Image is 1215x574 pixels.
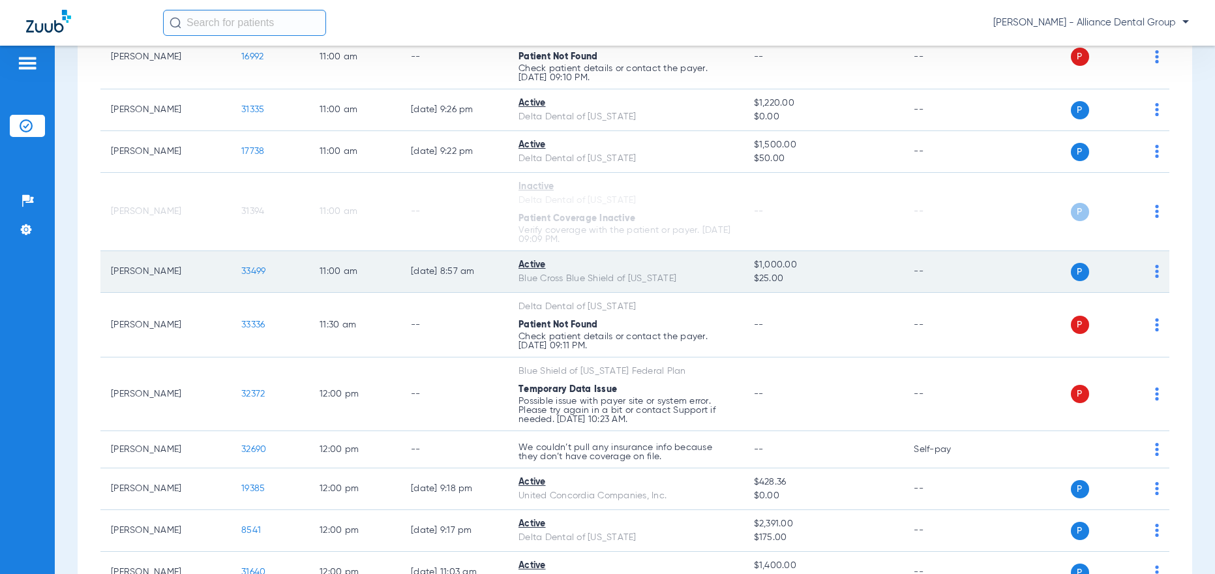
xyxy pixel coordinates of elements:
[309,431,400,468] td: 12:00 PM
[903,173,991,251] td: --
[241,526,261,535] span: 8541
[100,131,231,173] td: [PERSON_NAME]
[241,267,265,276] span: 33499
[400,357,508,431] td: --
[1155,50,1159,63] img: group-dot-blue.svg
[1155,103,1159,116] img: group-dot-blue.svg
[1155,387,1159,400] img: group-dot-blue.svg
[100,251,231,293] td: [PERSON_NAME]
[100,510,231,552] td: [PERSON_NAME]
[400,468,508,510] td: [DATE] 9:18 PM
[518,397,733,424] p: Possible issue with payer site or system error. Please try again in a bit or contact Support if n...
[1155,524,1159,537] img: group-dot-blue.svg
[518,138,733,152] div: Active
[518,476,733,489] div: Active
[241,147,264,156] span: 17738
[1071,48,1089,66] span: P
[518,272,733,286] div: Blue Cross Blue Shield of [US_STATE]
[1071,101,1089,119] span: P
[400,251,508,293] td: [DATE] 8:57 AM
[754,531,893,545] span: $175.00
[518,300,733,314] div: Delta Dental of [US_STATE]
[903,431,991,468] td: Self-pay
[903,468,991,510] td: --
[170,17,181,29] img: Search Icon
[518,152,733,166] div: Delta Dental of [US_STATE]
[754,52,764,61] span: --
[903,251,991,293] td: --
[518,180,733,194] div: Inactive
[518,332,733,350] p: Check patient details or contact the payer. [DATE] 09:11 PM.
[754,320,764,329] span: --
[1071,263,1089,281] span: P
[518,489,733,503] div: United Concordia Companies, Inc.
[518,52,597,61] span: Patient Not Found
[754,110,893,124] span: $0.00
[903,89,991,131] td: --
[754,489,893,503] span: $0.00
[1155,482,1159,495] img: group-dot-blue.svg
[100,293,231,357] td: [PERSON_NAME]
[26,10,71,33] img: Zuub Logo
[754,152,893,166] span: $50.00
[1071,143,1089,161] span: P
[1155,265,1159,278] img: group-dot-blue.svg
[400,89,508,131] td: [DATE] 9:26 PM
[903,131,991,173] td: --
[100,357,231,431] td: [PERSON_NAME]
[518,559,733,573] div: Active
[754,559,893,573] span: $1,400.00
[241,445,266,454] span: 32690
[17,55,38,71] img: hamburger-icon
[400,293,508,357] td: --
[1071,203,1089,221] span: P
[400,510,508,552] td: [DATE] 9:17 PM
[518,385,617,394] span: Temporary Data Issue
[309,293,400,357] td: 11:30 AM
[100,89,231,131] td: [PERSON_NAME]
[518,365,733,378] div: Blue Shield of [US_STATE] Federal Plan
[1155,318,1159,331] img: group-dot-blue.svg
[518,97,733,110] div: Active
[100,468,231,510] td: [PERSON_NAME]
[400,431,508,468] td: --
[400,131,508,173] td: [DATE] 9:22 PM
[754,138,893,152] span: $1,500.00
[1155,145,1159,158] img: group-dot-blue.svg
[241,389,265,399] span: 32372
[100,25,231,89] td: [PERSON_NAME]
[1071,480,1089,498] span: P
[903,293,991,357] td: --
[400,173,508,251] td: --
[754,97,893,110] span: $1,220.00
[163,10,326,36] input: Search for patients
[100,431,231,468] td: [PERSON_NAME]
[518,226,733,244] p: Verify coverage with the patient or payer. [DATE] 09:09 PM.
[903,510,991,552] td: --
[518,214,635,223] span: Patient Coverage Inactive
[241,105,264,114] span: 31335
[518,517,733,531] div: Active
[400,25,508,89] td: --
[903,25,991,89] td: --
[1071,316,1089,334] span: P
[309,468,400,510] td: 12:00 PM
[309,89,400,131] td: 11:00 AM
[518,531,733,545] div: Delta Dental of [US_STATE]
[309,131,400,173] td: 11:00 AM
[1155,443,1159,456] img: group-dot-blue.svg
[518,110,733,124] div: Delta Dental of [US_STATE]
[518,64,733,82] p: Check patient details or contact the payer. [DATE] 09:10 PM.
[1071,522,1089,540] span: P
[993,16,1189,29] span: [PERSON_NAME] - Alliance Dental Group
[754,272,893,286] span: $25.00
[518,258,733,272] div: Active
[241,52,263,61] span: 16992
[518,194,733,207] div: Delta Dental of [US_STATE]
[754,445,764,454] span: --
[754,258,893,272] span: $1,000.00
[518,443,733,461] p: We couldn’t pull any insurance info because they don’t have coverage on file.
[100,173,231,251] td: [PERSON_NAME]
[309,25,400,89] td: 11:00 AM
[754,476,893,489] span: $428.36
